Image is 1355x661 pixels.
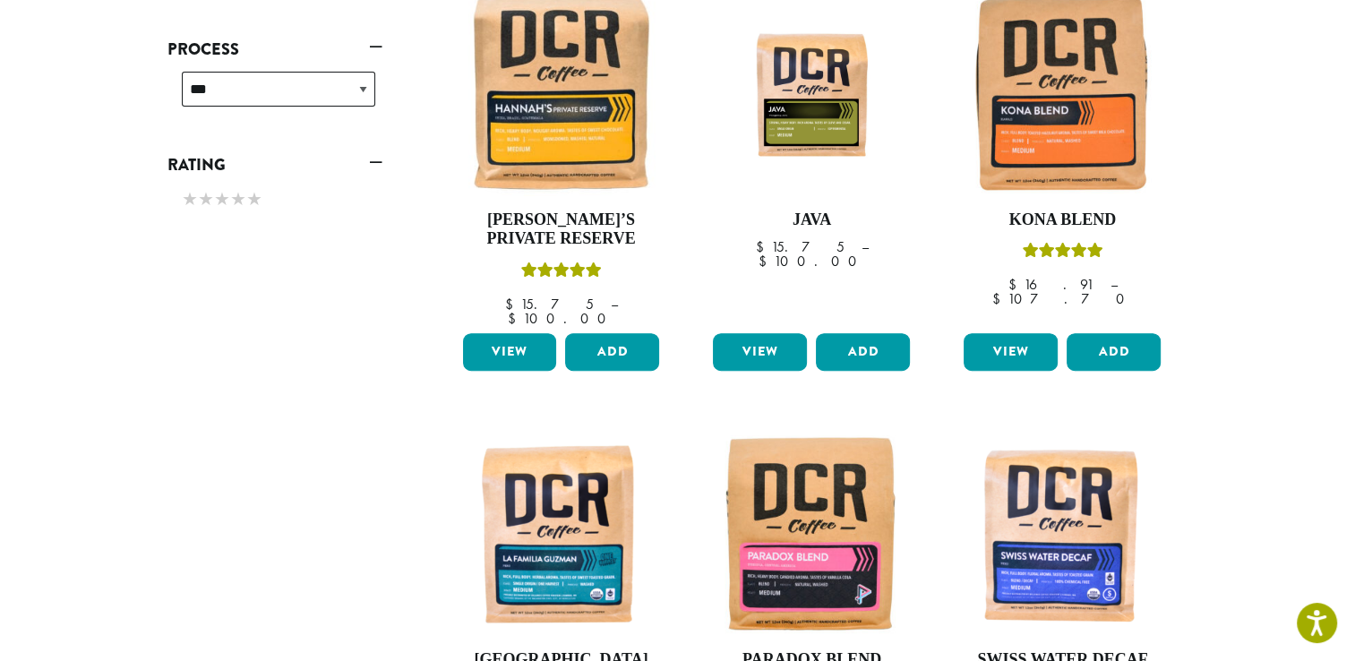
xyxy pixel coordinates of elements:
div: Rated 5.00 out of 5 [1022,240,1102,267]
a: View [964,333,1058,371]
span: ★ [214,186,230,212]
span: $ [504,295,519,313]
img: Paradox_Blend-300x300.jpg [708,430,914,636]
span: $ [1008,275,1023,294]
span: ★ [198,186,214,212]
a: View [463,333,557,371]
button: Add [1067,333,1161,371]
bdi: 107.70 [992,289,1133,308]
span: ★ [182,186,198,212]
span: $ [755,237,770,256]
div: Rated 5.00 out of 5 [520,260,601,287]
span: – [1110,275,1117,294]
button: Add [816,333,910,371]
a: Process [167,34,382,64]
bdi: 100.00 [759,252,865,270]
span: – [861,237,868,256]
span: ★ [230,186,246,212]
a: View [713,333,807,371]
span: ★ [246,186,262,212]
h4: Kona Blend [959,210,1165,230]
img: DCR-Swiss-Water-Decaf-Coffee-Bag-300x300.png [959,430,1165,636]
span: $ [992,289,1008,308]
bdi: 16.91 [1008,275,1093,294]
h4: [PERSON_NAME]’s Private Reserve [459,210,665,249]
button: Add [565,333,659,371]
span: $ [759,252,774,270]
div: Process [167,64,382,128]
h4: Java [708,210,914,230]
div: Rating [167,180,382,221]
img: DCR-La-Familia-Guzman-Coffee-Bag-300x300.png [458,430,664,636]
bdi: 100.00 [508,309,614,328]
span: – [610,295,617,313]
bdi: 15.75 [504,295,593,313]
span: $ [508,309,523,328]
bdi: 15.75 [755,237,844,256]
a: Rating [167,150,382,180]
